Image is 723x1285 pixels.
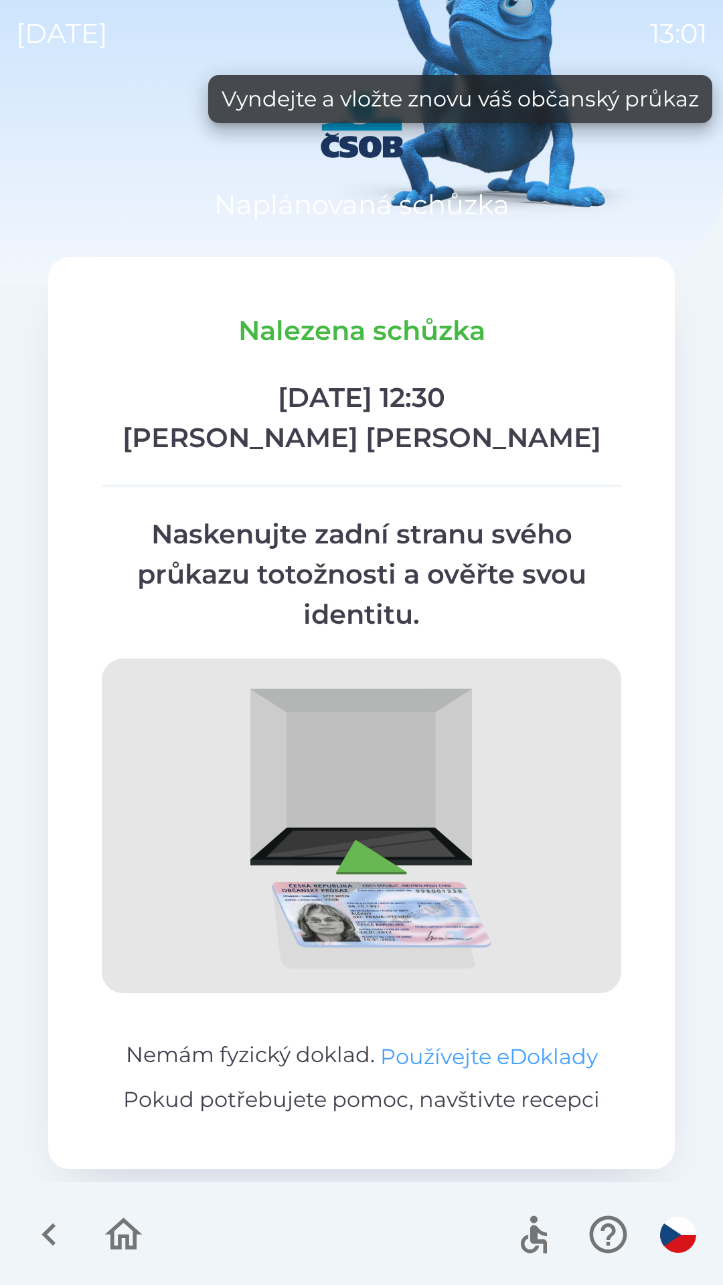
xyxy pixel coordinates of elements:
button: Používejte eDoklady [380,1041,598,1073]
p: Naplánovaná schůzka [214,185,509,225]
p: [DATE] [16,13,108,54]
img: Logo [48,94,675,158]
p: Pokud potřebujete pomoc, navštivte recepci [102,1084,621,1116]
p: 13:01 [650,13,707,54]
img: scan-id.png [102,659,621,993]
p: [DATE] 12:30 [102,377,621,418]
img: cs flag [660,1217,696,1253]
div: Vyndejte a vložte znovu váš občanský průkaz [222,83,699,115]
p: Nalezena schůzka [102,311,621,351]
p: [PERSON_NAME] [PERSON_NAME] [102,418,621,458]
p: Naskenujte zadní stranu svého průkazu totožnosti a ověřte svou identitu. [102,514,621,634]
p: Nemám fyzický doklad. [102,1039,621,1073]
